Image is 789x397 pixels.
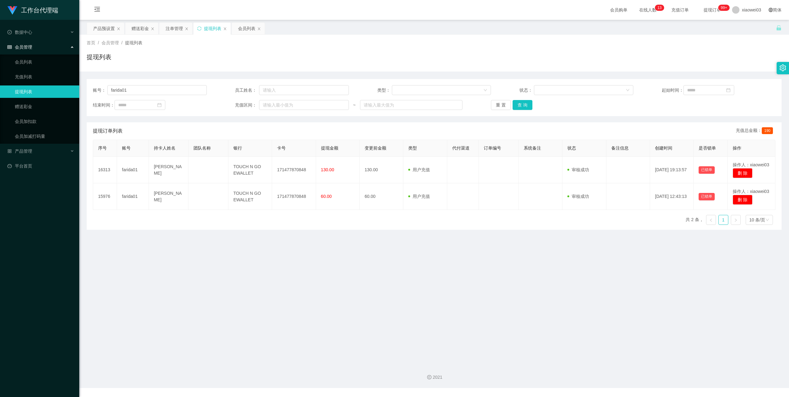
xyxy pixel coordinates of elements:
[151,27,154,31] i: 图标: close
[484,146,501,151] span: 订单编号
[15,100,74,113] a: 赠送彩金
[257,27,261,31] i: 图标: close
[102,40,119,45] span: 会员管理
[491,100,511,110] button: 重 置
[235,87,259,94] span: 员工姓名：
[650,183,694,210] td: [DATE] 12:43:13
[193,146,211,151] span: 团队名称
[272,183,316,210] td: 171477870848
[7,30,32,35] span: 数据中心
[718,5,730,11] sup: 937
[700,8,724,12] span: 提现订单
[154,146,176,151] span: 持卡人姓名
[706,215,716,225] li: 上一页
[107,85,207,95] input: 请输入
[718,215,728,225] li: 1
[117,157,149,183] td: farida01
[360,157,403,183] td: 130.00
[709,218,713,222] i: 图标: left
[121,40,123,45] span: /
[408,194,430,199] span: 用户充值
[567,146,576,151] span: 状态
[349,102,360,108] span: ~
[699,193,715,200] button: 已锁单
[452,146,470,151] span: 代付渠道
[277,146,286,151] span: 卡号
[427,375,431,379] i: 图标: copyright
[365,146,386,151] span: 变更前金额
[611,146,629,151] span: 备注信息
[259,85,349,95] input: 请输入
[567,167,589,172] span: 审核成功
[567,194,589,199] span: 审核成功
[779,64,786,71] i: 图标: setting
[686,215,704,225] li: 共 2 条，
[7,30,12,34] i: 图标: check-circle-o
[636,8,660,12] span: 在线人数
[93,127,123,135] span: 提现订单列表
[15,130,74,142] a: 会员加减打码量
[228,157,272,183] td: TOUCH N GO EWALLET
[360,183,403,210] td: 60.00
[655,5,664,11] sup: 13
[149,157,189,183] td: [PERSON_NAME]
[7,149,12,153] i: 图标: appstore-o
[733,195,752,205] button: 删 除
[377,87,392,94] span: 类型：
[98,146,107,151] span: 序号
[733,146,741,151] span: 操作
[321,146,338,151] span: 提现金额
[84,374,784,381] div: 2021
[736,127,775,135] div: 充值总金额：
[272,157,316,183] td: 171477870848
[117,27,120,31] i: 图标: close
[524,146,541,151] span: 系统备注
[483,88,487,93] i: 图标: down
[238,23,255,34] div: 会员列表
[360,100,463,110] input: 请输入最大值为
[513,100,532,110] button: 查 询
[235,102,259,108] span: 充值区间：
[699,166,715,174] button: 已锁单
[122,146,131,151] span: 账号
[93,183,117,210] td: 15976
[166,23,183,34] div: 注单管理
[660,5,662,11] p: 3
[650,157,694,183] td: [DATE] 19:13:57
[7,6,17,15] img: logo.9652507e.png
[7,149,32,154] span: 产品管理
[733,168,752,178] button: 删 除
[699,146,716,151] span: 是否锁单
[776,25,782,31] i: 图标: unlock
[662,87,683,94] span: 起始时间：
[125,40,142,45] span: 提现列表
[734,218,738,222] i: 图标: right
[408,146,417,151] span: 类型
[733,162,769,167] span: 操作人：xiaowei03
[408,167,430,172] span: 用户充值
[15,85,74,98] a: 提现列表
[15,56,74,68] a: 会员列表
[228,183,272,210] td: TOUCH N GO EWALLET
[668,8,692,12] span: 充值订单
[15,71,74,83] a: 充值列表
[726,88,730,92] i: 图标: calendar
[7,45,32,50] span: 会员管理
[719,215,728,225] a: 1
[321,167,334,172] span: 130.00
[749,215,765,225] div: 10 条/页
[87,40,95,45] span: 首页
[762,127,773,134] span: 190
[87,52,111,62] h1: 提现列表
[657,5,660,11] p: 1
[626,88,630,93] i: 图标: down
[321,194,332,199] span: 60.00
[117,183,149,210] td: farida01
[223,27,227,31] i: 图标: close
[93,157,117,183] td: 16313
[93,23,115,34] div: 产品预设置
[197,26,202,31] i: 图标: sync
[98,40,99,45] span: /
[15,115,74,128] a: 会员加扣款
[733,189,769,194] span: 操作人：xiaowei03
